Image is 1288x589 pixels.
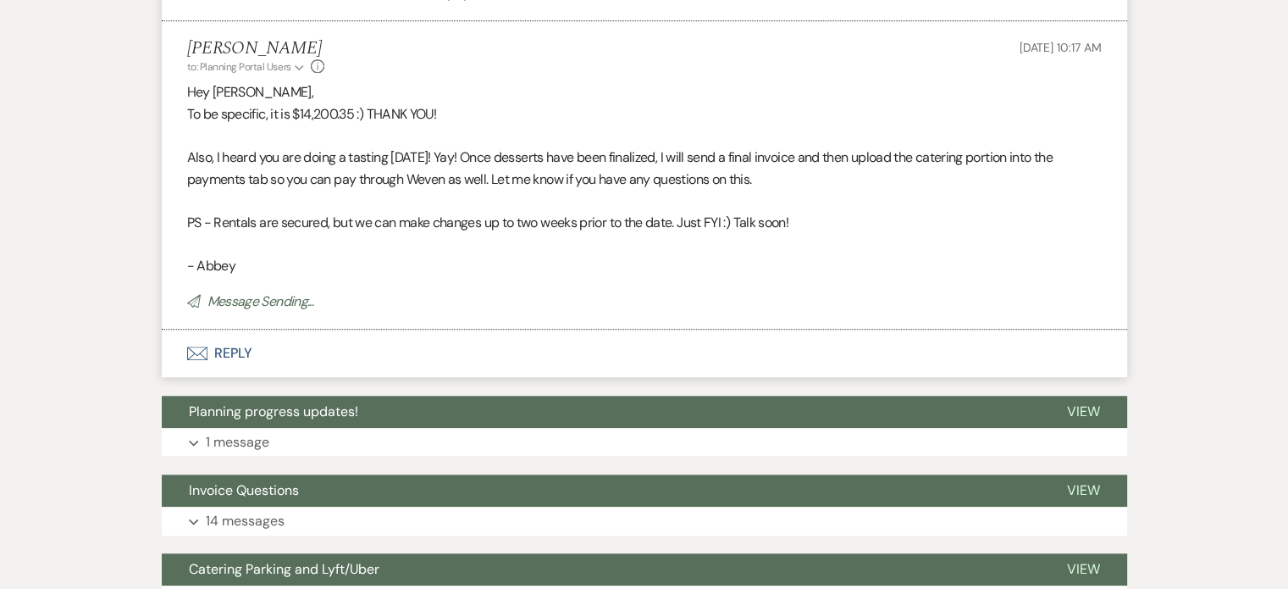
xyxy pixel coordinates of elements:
[162,396,1040,428] button: Planning progress updates!
[162,475,1040,507] button: Invoice Questions
[206,431,269,453] p: 1 message
[1067,481,1100,499] span: View
[206,510,285,532] p: 14 messages
[187,81,1102,103] p: Hey [PERSON_NAME],
[162,428,1127,457] button: 1 message
[187,60,291,74] span: to: Planning Portal Users
[187,103,1102,125] p: To be specific, it is $14,200.35 :) THANK YOU!
[1020,40,1102,55] span: [DATE] 10:17 AM
[1040,475,1127,507] button: View
[187,147,1102,190] p: Also, I heard you are doing a tasting [DATE]! Yay! Once desserts have been finalized, I will send...
[187,212,1102,234] p: PS - Rentals are secured, but we can make changes up to two weeks prior to the date. Just FYI :) ...
[187,59,307,75] button: to: Planning Portal Users
[187,38,325,59] h5: [PERSON_NAME]
[1067,560,1100,578] span: View
[189,481,299,499] span: Invoice Questions
[187,255,1102,277] p: - Abbey
[189,403,358,420] span: Planning progress updates!
[1040,553,1127,586] button: View
[162,330,1127,377] button: Reply
[162,507,1127,536] button: 14 messages
[1040,396,1127,428] button: View
[1067,403,1100,420] span: View
[187,291,1102,313] p: Message Sending...
[189,560,379,578] span: Catering Parking and Lyft/Uber
[162,553,1040,586] button: Catering Parking and Lyft/Uber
